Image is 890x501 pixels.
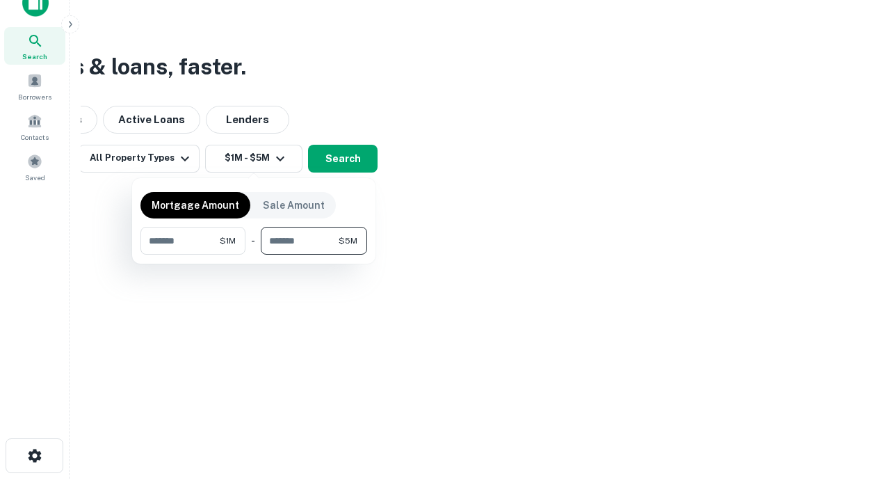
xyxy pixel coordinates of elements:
[152,198,239,213] p: Mortgage Amount
[251,227,255,255] div: -
[820,390,890,456] iframe: Chat Widget
[339,234,357,247] span: $5M
[220,234,236,247] span: $1M
[263,198,325,213] p: Sale Amount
